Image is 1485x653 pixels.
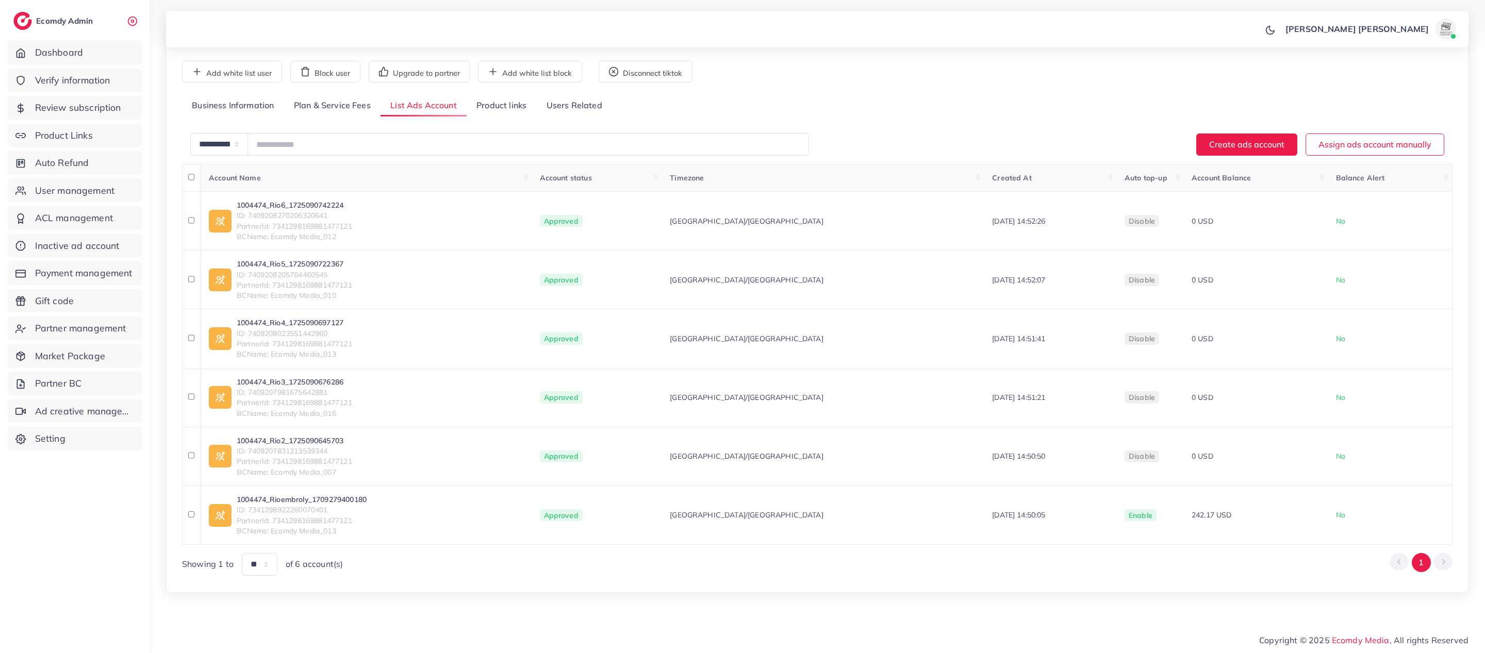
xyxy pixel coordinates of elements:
img: avatar [1435,19,1456,39]
span: ID: 7341298922260070401 [237,505,367,515]
span: Gift code [35,294,74,308]
span: Account Balance [1192,173,1251,182]
ul: Pagination [1390,553,1453,572]
span: Inactive ad account [35,239,120,253]
a: 1004474_Rio2_1725090645703 [237,436,352,446]
span: PartnerId: 7341298169881477121 [237,456,352,466]
a: ACL management [8,206,142,230]
a: Partner management [8,316,142,340]
button: Disconnect tiktok [599,61,692,82]
a: Product Links [8,124,142,147]
a: Product links [467,95,536,117]
span: ID: 7409208023551442960 [237,328,352,339]
span: disable [1129,334,1155,343]
span: [DATE] 14:51:41 [992,334,1045,343]
span: disable [1129,275,1155,284]
span: 242.17 USD [1192,510,1232,520]
span: Market Package [35,349,105,363]
span: , All rights Reserved [1390,634,1468,646]
a: Market Package [8,344,142,368]
img: ic-ad-info.7fc67b75.svg [209,504,232,527]
a: 1004474_Rioembroly_1709279400180 [237,494,367,505]
a: Inactive ad account [8,234,142,258]
span: disable [1129,216,1155,226]
button: Block user [290,61,360,82]
span: Partner BC [35,377,82,390]
a: Review subscription [8,96,142,120]
img: ic-ad-info.7fc67b75.svg [209,445,232,467]
span: BCName: Ecomdy Media_013 [237,349,352,359]
a: Ad creative management [8,399,142,423]
span: Approved [540,391,583,404]
span: Approved [540,274,583,286]
span: Dashboard [35,46,83,59]
button: Upgrade to partner [369,61,470,82]
span: enable [1129,511,1152,520]
span: No [1336,334,1345,343]
span: Showing 1 to [182,558,234,570]
span: Created At [992,173,1032,182]
span: BCName: Ecomdy Media_007 [237,467,352,477]
a: Users Related [536,95,612,117]
button: Add white list user [182,61,282,82]
a: 1004474_Rio6_1725090742224 [237,200,352,210]
span: disable [1129,393,1155,402]
span: Approved [540,450,583,463]
a: Setting [8,427,142,450]
span: Payment management [35,266,133,280]
span: 0 USD [1192,334,1213,343]
span: BCName: Ecomdy Media_010 [237,290,352,300]
span: [DATE] 14:51:21 [992,393,1045,402]
span: Partner management [35,322,126,335]
span: ID: 7409207831213539344 [237,446,352,456]
span: [GEOGRAPHIC_DATA]/[GEOGRAPHIC_DATA] [670,510,823,520]
span: Ad creative management [35,405,134,418]
span: Setting [35,432,65,445]
a: User management [8,179,142,203]
span: [DATE] 14:52:07 [992,275,1045,284]
img: ic-ad-info.7fc67b75.svg [209,327,232,350]
a: List Ads Account [381,95,467,117]
a: Auto Refund [8,151,142,175]
button: Create ads account [1196,133,1297,156]
span: [DATE] 14:50:05 [992,510,1045,520]
span: ACL management [35,211,113,225]
img: ic-ad-info.7fc67b75.svg [209,386,232,409]
span: [GEOGRAPHIC_DATA]/[GEOGRAPHIC_DATA] [670,333,823,344]
a: Partner BC [8,372,142,395]
span: ID: 7409208205764460545 [237,270,352,280]
span: No [1336,510,1345,520]
span: User management [35,184,114,197]
span: PartnerId: 7341298169881477121 [237,397,352,408]
a: Payment management [8,261,142,285]
a: [PERSON_NAME] [PERSON_NAME]avatar [1280,19,1460,39]
span: No [1336,451,1345,461]
img: ic-ad-info.7fc67b75.svg [209,210,232,232]
span: 0 USD [1192,393,1213,402]
span: BCName: Ecomdy Media_012 [237,231,352,242]
a: Dashboard [8,41,142,64]
a: logoEcomdy Admin [13,12,95,30]
span: Auto top-up [1125,173,1167,182]
img: logo [13,12,32,30]
span: Approved [540,509,583,522]
span: [DATE] 14:50:50 [992,451,1045,461]
span: Verify information [35,74,110,87]
a: 1004474_Rio5_1725090722367 [237,259,352,269]
span: Approved [540,332,583,345]
span: Approved [540,215,583,227]
span: No [1336,275,1345,284]
span: disable [1129,451,1155,461]
span: PartnerId: 7341298169881477121 [237,221,352,231]
a: Plan & Service Fees [284,95,381,117]
span: BCName: Ecomdy Media_016 [237,408,352,418]
span: Account status [540,173,592,182]
span: Product Links [35,129,93,142]
span: BCName: Ecomdy Media_013 [237,526,367,536]
button: Assign ads account manually [1306,133,1444,156]
span: Balance Alert [1336,173,1385,182]
span: Review subscription [35,101,121,114]
a: Ecomdy Media [1332,635,1390,645]
span: 0 USD [1192,216,1213,226]
span: PartnerId: 7341298169881477121 [237,339,352,349]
